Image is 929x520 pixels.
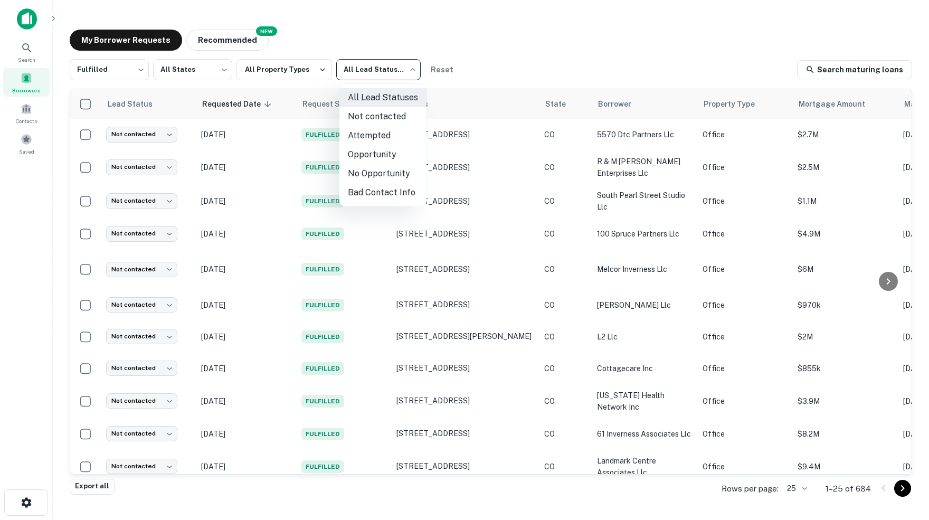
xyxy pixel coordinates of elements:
[339,164,426,183] li: No Opportunity
[339,107,426,126] li: Not contacted
[339,145,426,164] li: Opportunity
[876,436,929,486] iframe: Chat Widget
[339,126,426,145] li: Attempted
[339,183,426,202] li: Bad Contact Info
[339,88,426,107] li: All Lead Statuses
